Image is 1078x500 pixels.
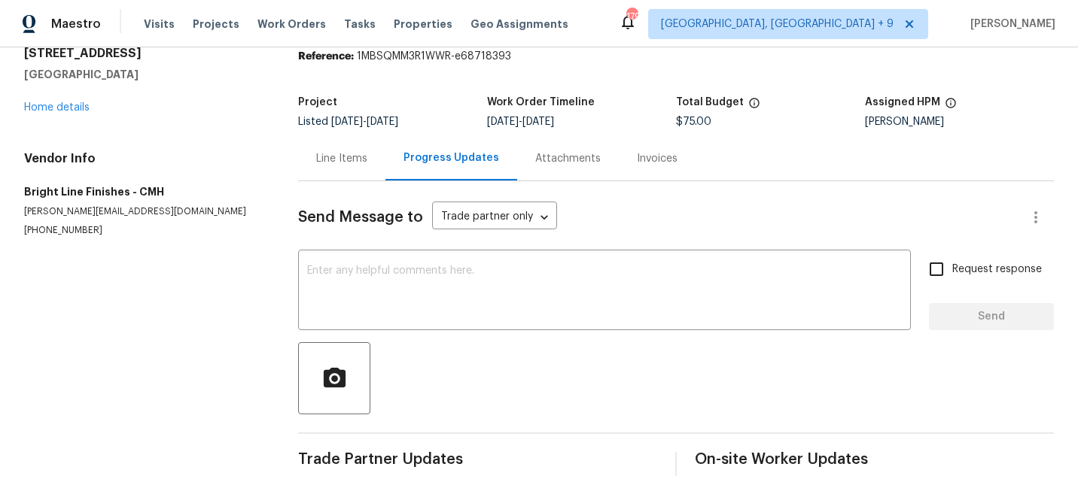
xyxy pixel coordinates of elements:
[432,205,557,230] div: Trade partner only
[316,151,367,166] div: Line Items
[298,97,337,108] h5: Project
[51,17,101,32] span: Maestro
[626,9,637,24] div: 179
[964,17,1055,32] span: [PERSON_NAME]
[522,117,554,127] span: [DATE]
[144,17,175,32] span: Visits
[331,117,363,127] span: [DATE]
[748,97,760,117] span: The total cost of line items that have been proposed by Opendoor. This sum includes line items th...
[695,452,1054,467] span: On-site Worker Updates
[193,17,239,32] span: Projects
[344,19,376,29] span: Tasks
[865,97,940,108] h5: Assigned HPM
[298,452,657,467] span: Trade Partner Updates
[24,67,262,82] h5: [GEOGRAPHIC_DATA]
[487,97,595,108] h5: Work Order Timeline
[24,102,90,113] a: Home details
[676,117,711,127] span: $75.00
[637,151,678,166] div: Invoices
[24,46,262,61] h2: [STREET_ADDRESS]
[298,117,398,127] span: Listed
[865,117,1054,127] div: [PERSON_NAME]
[298,51,354,62] b: Reference:
[24,151,262,166] h4: Vendor Info
[487,117,554,127] span: -
[298,49,1054,64] div: 1MBSQMM3R1WWR-e68718393
[945,97,957,117] span: The hpm assigned to this work order.
[331,117,398,127] span: -
[661,17,894,32] span: [GEOGRAPHIC_DATA], [GEOGRAPHIC_DATA] + 9
[535,151,601,166] div: Attachments
[367,117,398,127] span: [DATE]
[298,210,423,225] span: Send Message to
[403,150,499,165] div: Progress Updates
[24,224,262,237] p: [PHONE_NUMBER]
[257,17,326,32] span: Work Orders
[24,205,262,218] p: [PERSON_NAME][EMAIL_ADDRESS][DOMAIN_NAME]
[394,17,452,32] span: Properties
[470,17,568,32] span: Geo Assignments
[487,117,519,127] span: [DATE]
[24,184,262,199] h5: Bright Line Finishes - CMH
[676,97,744,108] h5: Total Budget
[952,262,1042,277] span: Request response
